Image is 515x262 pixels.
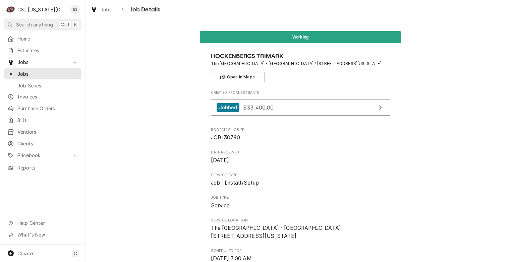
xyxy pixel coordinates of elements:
button: Search anythingCtrlK [4,19,81,30]
span: Jobs [17,59,68,66]
span: $33,400.00 [243,104,274,111]
span: Vendors [17,128,78,135]
span: Clients [17,140,78,147]
div: Client Information [211,52,390,82]
a: Vendors [4,126,81,137]
div: Roopairs Job ID [211,127,390,142]
div: CSI [US_STATE][GEOGRAPHIC_DATA] [17,6,67,13]
span: Pricebook [17,152,68,159]
span: Roopairs Job ID [211,127,390,133]
a: Clients [4,138,81,149]
span: Job Details [128,5,161,14]
a: Jobs [88,4,115,15]
a: Reports [4,162,81,173]
a: Home [4,33,81,44]
span: Purchase Orders [17,105,78,112]
div: Job Type [211,195,390,209]
span: Service [211,202,230,209]
a: Bills [4,115,81,126]
button: Navigate back [118,4,128,15]
a: Estimates [4,45,81,56]
span: Create [17,251,33,256]
span: Help Center [17,219,77,226]
span: Jobs [17,70,78,77]
span: Search anything [16,21,53,28]
div: Status [200,31,401,43]
span: What's New [17,231,77,238]
a: Jobs [4,68,81,79]
span: Job Type [211,202,390,210]
span: Ctrl [61,21,69,28]
button: Open in Maps [211,72,265,82]
a: View Estimate [211,100,390,116]
a: Purchase Orders [4,103,81,114]
div: Service Type [211,173,390,187]
span: Service Type [211,179,390,187]
span: Address [211,61,390,67]
span: [DATE] 7:00 AM [211,255,252,262]
a: Go to What's New [4,229,81,240]
div: Created From Estimate [211,90,390,119]
a: Go to Jobs [4,57,81,68]
a: Job Series [4,80,81,91]
span: Working [292,35,308,39]
span: Date Received [211,150,390,155]
a: Invoices [4,91,81,102]
span: Bills [17,117,78,124]
div: BS [70,5,80,14]
span: Estimates [17,47,78,54]
span: The [GEOGRAPHIC_DATA] - [GEOGRAPHIC_DATA] [STREET_ADDRESS][US_STATE] [211,225,341,239]
div: Service Location [211,218,390,240]
span: JOB-30790 [211,134,240,141]
div: Date Received [211,150,390,164]
span: Invoices [17,93,78,100]
div: C [6,5,15,14]
span: C [74,250,77,257]
span: Reports [17,164,78,171]
div: CSI Kansas City's Avatar [6,5,15,14]
a: Go to Help Center [4,217,81,228]
span: K [74,21,77,28]
span: Jobs [101,6,112,13]
div: Jobbed [217,103,240,112]
div: Brent Seaba's Avatar [70,5,80,14]
span: Service Location [211,224,390,240]
span: Scheduled For [211,248,390,254]
span: Service Type [211,173,390,178]
span: Job Series [17,82,78,89]
span: Created From Estimate [211,90,390,95]
span: Name [211,52,390,61]
span: [DATE] [211,157,229,163]
span: Date Received [211,156,390,165]
span: Roopairs Job ID [211,134,390,142]
span: Service Location [211,218,390,223]
span: Job | Install/Setup [211,180,259,186]
span: Home [17,35,78,42]
span: Job Type [211,195,390,200]
a: Go to Pricebook [4,150,81,161]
